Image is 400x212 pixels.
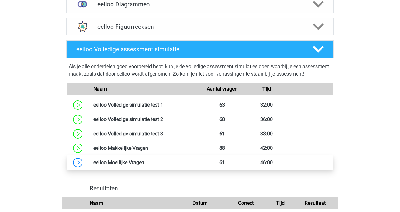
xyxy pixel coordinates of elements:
[89,159,200,166] div: eelloo Moeilijke Vragen
[89,116,200,123] div: eelloo Volledige simulatie test 2
[97,1,302,8] h4: eelloo Diagrammen
[64,18,336,35] a: figuurreeksen eelloo Figuurreeksen
[244,85,289,93] div: Tijd
[89,101,200,109] div: eelloo Volledige simulatie test 1
[97,23,302,30] h4: eelloo Figuurreeksen
[200,85,244,93] div: Aantal vragen
[74,18,90,35] img: figuurreeksen
[76,46,302,53] h4: eelloo Volledige assessment simulatie
[69,63,331,80] div: Als je alle onderdelen goed voorbereid hebt, kun je de volledige assessment simulaties doen waarb...
[89,85,200,93] div: Naam
[269,199,292,207] div: Tijd
[64,40,336,58] a: eelloo Volledige assessment simulatie
[177,199,223,207] div: Datum
[85,199,177,207] div: Naam
[292,199,338,207] div: Resultaat
[223,199,269,207] div: Correct
[89,130,200,138] div: eelloo Volledige simulatie test 3
[89,144,200,152] div: eelloo Makkelijke Vragen
[90,185,333,192] h4: Resultaten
